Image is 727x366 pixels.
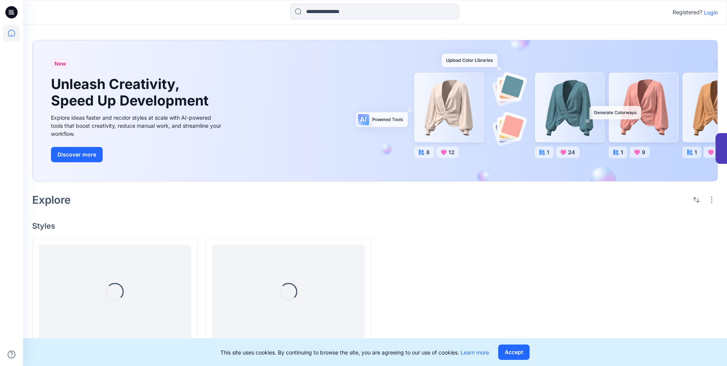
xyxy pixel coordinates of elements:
[51,147,223,162] a: Discover more
[32,221,718,231] h4: Styles
[51,76,212,109] h1: Unleash Creativity, Speed Up Development
[461,349,489,356] a: Learn more
[704,8,718,16] p: Login
[220,348,489,356] p: This site uses cookies. By continuing to browse the site, you are agreeing to our use of cookies.
[54,59,66,68] span: New
[498,345,530,360] button: Accept
[673,8,702,17] p: Registered?
[51,147,103,162] button: Discover more
[32,194,71,206] h2: Explore
[51,114,223,138] div: Explore ideas faster and recolor styles at scale with AI-powered tools that boost creativity, red...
